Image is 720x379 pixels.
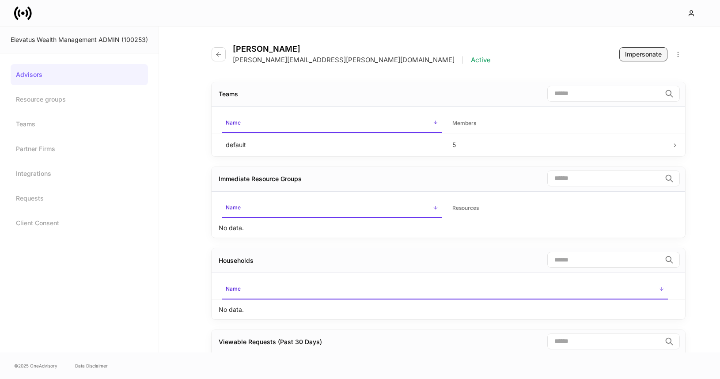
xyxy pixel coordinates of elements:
[219,337,322,346] div: Viewable Requests (Past 30 Days)
[219,305,244,314] p: No data.
[625,50,662,59] div: Impersonate
[452,204,479,212] h6: Resources
[219,256,254,265] div: Households
[222,280,668,299] span: Name
[445,133,672,156] td: 5
[219,90,238,99] div: Teams
[233,44,491,54] h4: [PERSON_NAME]
[11,35,148,44] div: Elevatus Wealth Management ADMIN (100253)
[14,362,57,369] span: © 2025 OneAdvisory
[11,114,148,135] a: Teams
[452,119,476,127] h6: Members
[219,224,244,232] p: No data.
[222,114,442,133] span: Name
[11,89,148,110] a: Resource groups
[233,56,455,64] p: [PERSON_NAME][EMAIL_ADDRESS][PERSON_NAME][DOMAIN_NAME]
[11,188,148,209] a: Requests
[449,114,668,133] span: Members
[222,199,442,218] span: Name
[226,284,241,293] h6: Name
[11,163,148,184] a: Integrations
[75,362,108,369] a: Data Disclaimer
[449,199,668,217] span: Resources
[471,56,491,64] p: Active
[11,212,148,234] a: Client Consent
[462,56,464,64] p: |
[219,133,445,156] td: default
[219,174,302,183] div: Immediate Resource Groups
[619,47,667,61] button: Impersonate
[226,118,241,127] h6: Name
[11,64,148,85] a: Advisors
[11,138,148,159] a: Partner Firms
[226,203,241,212] h6: Name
